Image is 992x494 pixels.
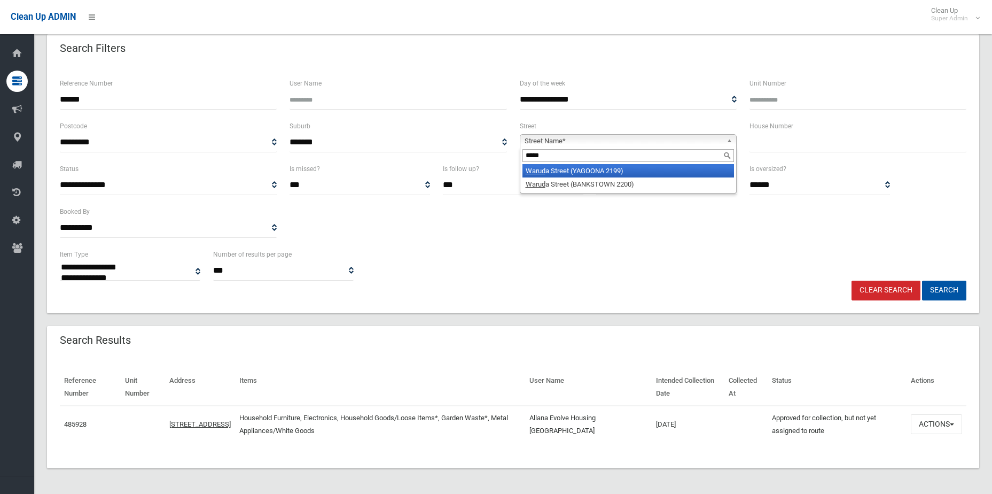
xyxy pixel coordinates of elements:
td: [DATE] [652,406,724,443]
label: Status [60,163,79,175]
label: Postcode [60,120,87,132]
td: Household Furniture, Electronics, Household Goods/Loose Items*, Garden Waste*, Metal Appliances/W... [235,406,525,443]
span: Clean Up ADMIN [11,12,76,22]
label: House Number [749,120,793,132]
span: Clean Up [926,6,979,22]
th: Unit Number [121,369,165,406]
label: Is follow up? [443,163,479,175]
small: Super Admin [931,14,968,22]
label: Item Type [60,249,88,260]
label: Number of results per page [213,249,292,260]
em: Warud [526,167,545,175]
label: Unit Number [749,78,786,89]
a: 485928 [64,420,87,428]
a: Clear Search [852,281,920,300]
li: a Street (BANKSTOWN 2200) [522,177,734,191]
header: Search Filters [47,38,138,59]
th: Reference Number [60,369,121,406]
label: Is missed? [290,163,320,175]
td: Allana Evolve Housing [GEOGRAPHIC_DATA] [525,406,652,443]
label: Reference Number [60,78,113,89]
th: Status [768,369,907,406]
th: Items [235,369,525,406]
th: Intended Collection Date [652,369,724,406]
em: Warud [526,180,545,188]
span: Street Name* [525,135,722,148]
button: Search [922,281,966,300]
th: Actions [907,369,966,406]
td: Approved for collection, but not yet assigned to route [768,406,907,443]
label: Day of the week [520,78,565,89]
th: Collected At [724,369,768,406]
a: [STREET_ADDRESS] [169,420,231,428]
label: Suburb [290,120,310,132]
button: Actions [911,414,962,434]
label: Booked By [60,206,90,218]
label: Street [520,120,536,132]
label: Is oversized? [749,163,786,175]
th: User Name [525,369,652,406]
th: Address [165,369,235,406]
li: a Street (YAGOONA 2199) [522,164,734,177]
header: Search Results [47,330,144,351]
label: User Name [290,78,322,89]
